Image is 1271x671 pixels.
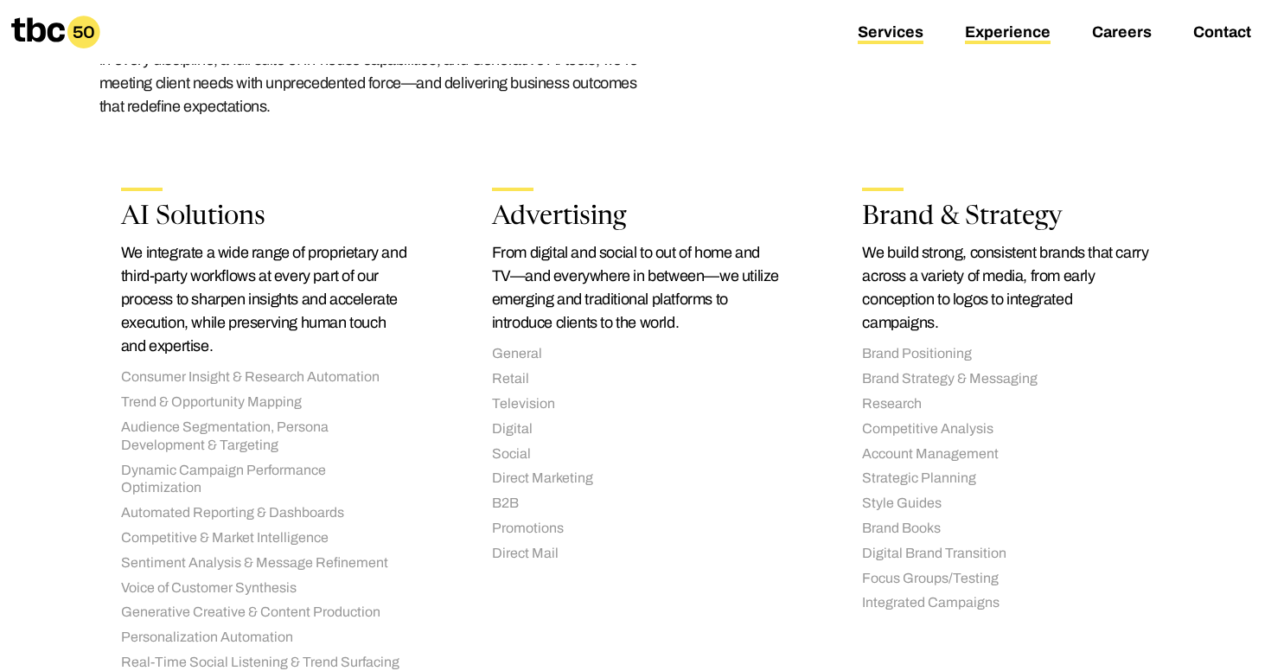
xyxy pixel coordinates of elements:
[99,25,653,118] p: We’ve mastered combining strategy and data to drive everything we do. With experts in every disci...
[862,205,1150,231] h2: Brand & Strategy
[492,420,780,438] li: Digital
[492,205,780,231] h2: Advertising
[858,23,923,44] a: Services
[862,545,1150,563] li: Digital Brand Transition
[862,420,1150,438] li: Competitive Analysis
[121,504,409,522] li: Automated Reporting & Dashboards
[492,495,780,513] li: B2B
[121,554,409,572] li: Sentiment Analysis & Message Refinement
[965,23,1051,44] a: Experience
[862,594,1150,612] li: Integrated Campaigns
[492,545,780,563] li: Direct Mail
[862,570,1150,588] li: Focus Groups/Testing
[862,495,1150,513] li: Style Guides
[121,604,409,622] li: Generative Creative & Content Production
[492,241,780,335] p: From digital and social to out of home and TV—and everywhere in between—we utilize emerging and t...
[121,419,409,455] li: Audience Segmentation, Persona Development & Targeting
[121,205,409,231] h2: AI Solutions
[492,345,780,363] li: General
[492,395,780,413] li: Television
[121,462,409,498] li: Dynamic Campaign Performance Optimization
[1193,23,1251,44] a: Contact
[121,368,409,387] li: Consumer Insight & Research Automation
[121,579,409,598] li: Voice of Customer Synthesis
[862,370,1150,388] li: Brand Strategy & Messaging
[1092,23,1152,44] a: Careers
[121,629,409,647] li: Personalization Automation
[492,370,780,388] li: Retail
[121,529,409,547] li: Competitive & Market Intelligence
[862,345,1150,363] li: Brand Positioning
[862,241,1150,335] p: We build strong, consistent brands that carry across a variety of media, from early conception to...
[492,445,780,463] li: Social
[862,445,1150,463] li: Account Management
[862,470,1150,488] li: Strategic Planning
[492,520,780,538] li: Promotions
[862,520,1150,538] li: Brand Books
[121,241,409,358] p: We integrate a wide range of proprietary and third-party workflows at every part of our process t...
[121,393,409,412] li: Trend & Opportunity Mapping
[492,470,780,488] li: Direct Marketing
[862,395,1150,413] li: Research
